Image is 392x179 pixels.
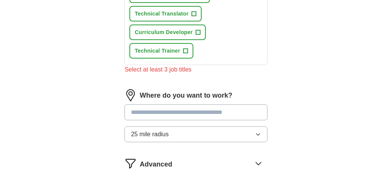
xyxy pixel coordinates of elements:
span: Technical Translator [135,10,188,18]
span: Curriculum Developer [135,28,193,36]
button: 25 mile radius [124,126,268,142]
label: Where do you want to work? [140,90,232,101]
div: Select at least 3 job titles [124,65,268,74]
span: 25 mile radius [131,130,169,139]
button: Curriculum Developer [129,25,206,40]
img: location.png [124,89,137,101]
img: filter [124,157,137,170]
span: Technical Trainer [135,47,180,55]
button: Technical Trainer [129,43,193,59]
span: Advanced [140,159,172,170]
button: Technical Translator [129,6,202,22]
